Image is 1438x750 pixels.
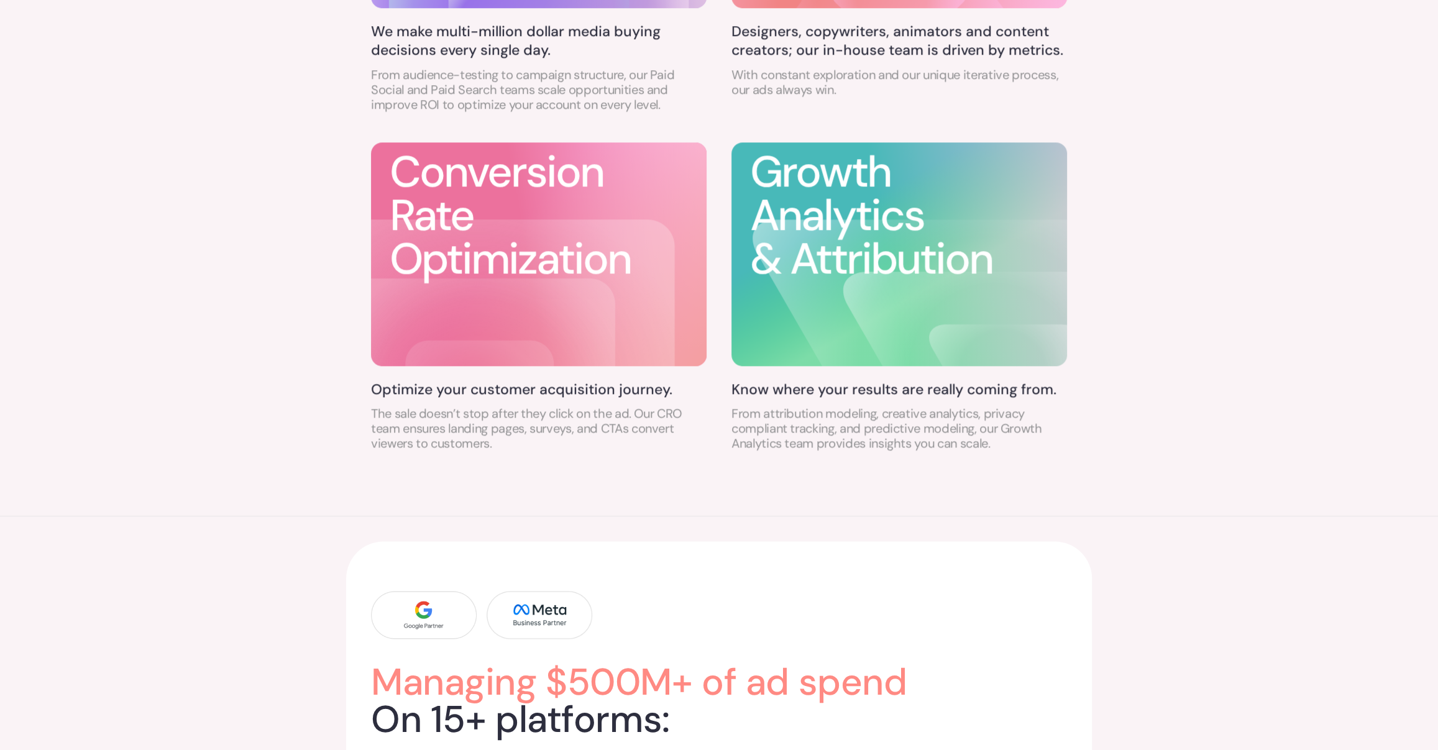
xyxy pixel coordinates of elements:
h5: Designers, copywriters, animators and content creators; our in-house team is driven by metrics. [731,22,1067,60]
h3: Conversion Rate Optimization [390,150,631,281]
p: With constant exploration and our unique iterative process, our ads always win. [731,67,1067,97]
h2: On 15+ platforms: [371,664,1067,738]
span: Managing $500M+ of ad spend [371,657,907,707]
h5: Know where your results are really coming from. [731,380,1067,399]
h5: Optimize your customer acquisition journey. [371,380,707,399]
p: From audience-testing to campaign structure, our Paid Social and Paid Search teams scale opportun... [371,67,707,112]
h5: We make multi-million dollar media buying decisions every single day. [371,22,707,60]
h3: Growth Analytics & Attribution [750,150,1067,281]
p: From attribution modeling, creative analytics, privacy compliant tracking, and predictive modelin... [731,406,1067,450]
p: The sale doesn’t stop after they click on the ad. Our CRO team ensures landing pages, surveys, an... [371,406,707,450]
